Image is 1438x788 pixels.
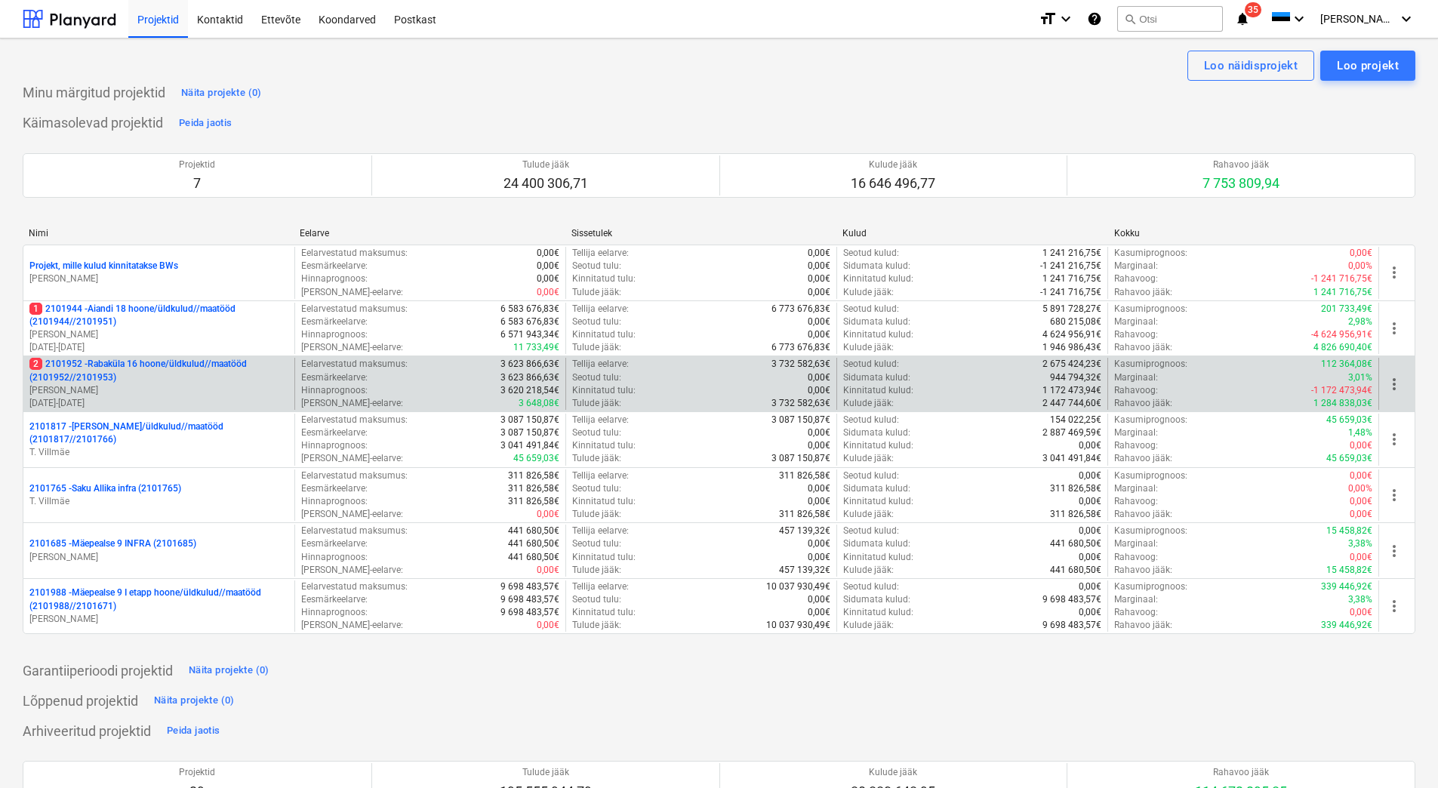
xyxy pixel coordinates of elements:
[167,722,220,740] div: Peida jaotis
[843,508,894,521] p: Kulude jääk :
[843,414,899,426] p: Seotud kulud :
[1114,619,1172,632] p: Rahavoo jääk :
[537,508,559,521] p: 0,00€
[1114,606,1158,619] p: Rahavoog :
[843,551,913,564] p: Kinnitatud kulud :
[29,303,288,328] p: 2101944 - Aiandi 18 hoone/üldkulud//maatööd (2101944//2101951)
[301,619,403,632] p: [PERSON_NAME]-eelarve :
[1042,358,1101,371] p: 2 675 424,23€
[843,286,894,299] p: Kulude jääk :
[23,84,165,102] p: Minu märgitud projektid
[771,303,830,316] p: 6 773 676,83€
[513,341,559,354] p: 11 733,49€
[843,260,910,272] p: Sidumata kulud :
[1326,414,1372,426] p: 45 659,03€
[29,358,42,370] span: 2
[1114,384,1158,397] p: Rahavoog :
[572,414,629,426] p: Tellija eelarve :
[779,525,830,537] p: 457 139,32€
[1311,328,1372,341] p: -4 624 956,91€
[1326,452,1372,465] p: 45 659,03€
[29,495,288,508] p: T. Villmäe
[1326,525,1372,537] p: 15 458,82€
[843,482,910,495] p: Sidumata kulud :
[537,247,559,260] p: 0,00€
[29,613,288,626] p: [PERSON_NAME]
[779,508,830,521] p: 311 826,58€
[1079,551,1101,564] p: 0,00€
[500,439,559,452] p: 3 041 491,84€
[29,328,288,341] p: [PERSON_NAME]
[1114,414,1187,426] p: Kasumiprognoos :
[1204,56,1298,75] div: Loo näidisprojekt
[1385,263,1403,282] span: more_vert
[1202,159,1279,171] p: Rahavoo jääk
[1114,564,1172,577] p: Rahavoo jääk :
[843,606,913,619] p: Kinnitatud kulud :
[301,495,368,508] p: Hinnaprognoos :
[29,303,288,355] div: 12101944 -Aiandi 18 hoone/üldkulud//maatööd (2101944//2101951)[PERSON_NAME][DATE]-[DATE]
[1114,580,1187,593] p: Kasumiprognoos :
[1042,384,1101,397] p: 1 172 473,94€
[1114,495,1158,508] p: Rahavoog :
[1050,414,1101,426] p: 154 022,25€
[29,272,288,285] p: [PERSON_NAME]
[1042,452,1101,465] p: 3 041 491,84€
[508,551,559,564] p: 441 680,50€
[1050,482,1101,495] p: 311 826,58€
[1348,260,1372,272] p: 0,00%
[301,341,403,354] p: [PERSON_NAME]-eelarve :
[508,495,559,508] p: 311 826,58€
[851,159,935,171] p: Kulude jääk
[1114,426,1158,439] p: Marginaal :
[808,247,830,260] p: 0,00€
[1057,10,1075,28] i: keyboard_arrow_down
[150,688,239,713] button: Näita projekte (0)
[29,586,288,612] p: 2101988 - Mäepealse 9 I etapp hoone/üldkulud//maatööd (2101988//2101671)
[779,564,830,577] p: 457 139,32€
[572,358,629,371] p: Tellija eelarve :
[1313,341,1372,354] p: 4 826 690,40€
[1114,303,1187,316] p: Kasumiprognoos :
[500,328,559,341] p: 6 571 943,34€
[1397,10,1415,28] i: keyboard_arrow_down
[29,260,288,285] div: Projekt, mille kulud kinnitatakse BWs[PERSON_NAME]
[29,586,288,625] div: 2101988 -Mäepealse 9 I etapp hoone/üldkulud//maatööd (2101988//2101671)[PERSON_NAME]
[808,260,830,272] p: 0,00€
[154,692,235,710] div: Näita projekte (0)
[500,371,559,384] p: 3 623 866,63€
[1235,10,1250,28] i: notifications
[572,341,621,354] p: Tulude jääk :
[1042,247,1101,260] p: 1 241 216,75€
[1114,439,1158,452] p: Rahavoog :
[537,619,559,632] p: 0,00€
[572,303,629,316] p: Tellija eelarve :
[1348,371,1372,384] p: 3,01%
[301,525,408,537] p: Eelarvestatud maksumus :
[508,525,559,537] p: 441 680,50€
[1042,272,1101,285] p: 1 241 716,75€
[572,580,629,593] p: Tellija eelarve :
[1079,469,1101,482] p: 0,00€
[771,397,830,410] p: 3 732 582,63€
[1042,426,1101,439] p: 2 887 469,59€
[843,247,899,260] p: Seotud kulud :
[1313,286,1372,299] p: 1 241 716,75€
[1385,597,1403,615] span: more_vert
[1350,495,1372,508] p: 0,00€
[1114,397,1172,410] p: Rahavoo jääk :
[1114,328,1158,341] p: Rahavoog :
[766,619,830,632] p: 10 037 930,49€
[1114,316,1158,328] p: Marginaal :
[1385,375,1403,393] span: more_vert
[1079,439,1101,452] p: 0,00€
[301,414,408,426] p: Eelarvestatud maksumus :
[843,303,899,316] p: Seotud kulud :
[1321,358,1372,371] p: 112 364,08€
[1385,486,1403,504] span: more_vert
[301,551,368,564] p: Hinnaprognoos :
[1385,430,1403,448] span: more_vert
[1350,469,1372,482] p: 0,00€
[808,606,830,619] p: 0,00€
[1321,580,1372,593] p: 339 446,92€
